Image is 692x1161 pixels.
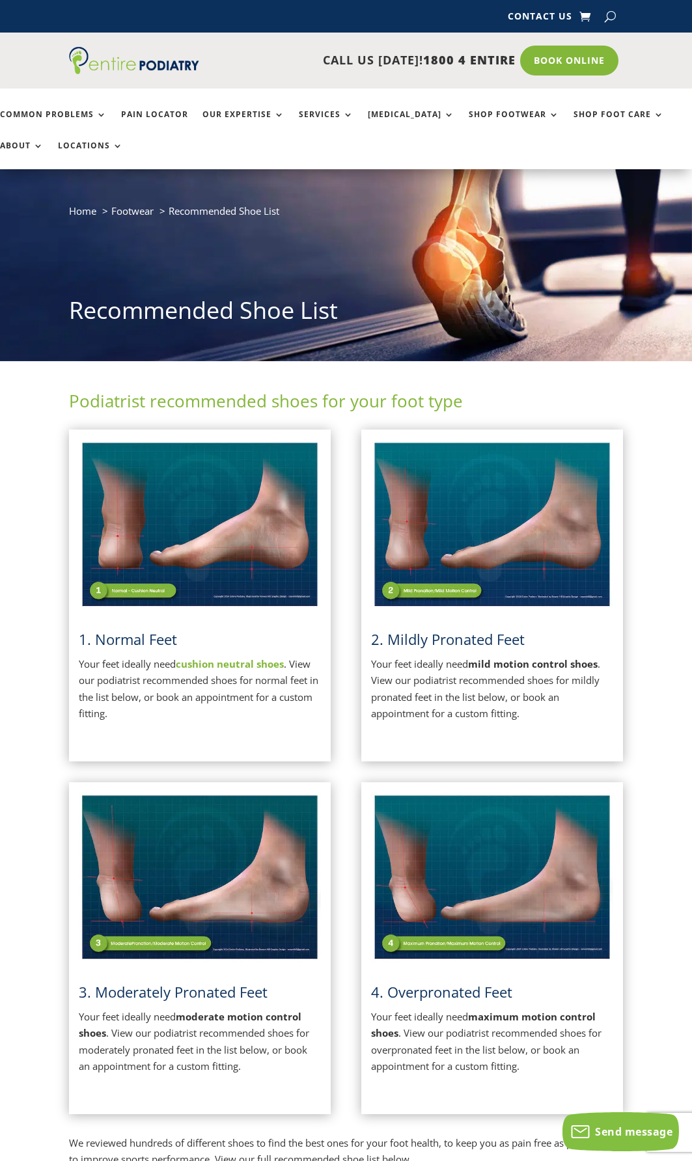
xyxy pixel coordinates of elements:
span: 3. Moderately Pronated Feet [79,982,268,1002]
strong: mild motion control shoes [468,657,598,670]
a: Shop Foot Care [574,110,664,138]
span: Send message [595,1125,672,1139]
img: Mildly Pronated Feet - View Podiatrist Recommended Mild Motion Control Shoes [371,439,613,610]
nav: breadcrumb [69,202,622,229]
a: Services [299,110,353,138]
p: CALL US [DATE]! [199,52,515,69]
h1: Recommended Shoe List [69,294,622,333]
a: 1. Normal Feet [79,629,177,649]
p: Your feet ideally need . View our podiatrist recommended shoes for moderately pronated feet in th... [79,1009,321,1075]
p: Your feet ideally need . View our podiatrist recommended shoes for mildly pronated feet in the li... [371,656,613,722]
a: Home [69,204,96,217]
h2: Podiatrist recommended shoes for your foot type [69,389,622,419]
img: Overpronated Feet - View Podiatrist Recommended Maximum Motion Control Shoes [371,792,613,963]
strong: moderate motion control shoes [79,1010,301,1040]
span: 1800 4 ENTIRE [423,52,516,68]
a: Our Expertise [202,110,284,138]
strong: maximum motion control shoes [371,1010,596,1040]
span: 2. Mildly Pronated Feet [371,629,525,649]
a: Footwear [111,204,154,217]
a: cushion neutral shoes [176,657,284,670]
a: [MEDICAL_DATA] [368,110,454,138]
a: Book Online [520,46,618,75]
p: Your feet ideally need . View our podiatrist recommended shoes for normal feet in the list below,... [79,656,321,722]
p: Your feet ideally need . View our podiatrist recommended shoes for overpronated feet in the list ... [371,1009,613,1075]
span: 4. Overpronated Feet [371,982,512,1002]
a: Entire Podiatry [69,64,199,77]
a: Pain Locator [121,110,188,138]
img: Moderately Pronated Feet - View Podiatrist Recommended Moderate Motion Control Shoes [79,792,321,963]
button: Send message [562,1112,679,1151]
img: logo (1) [69,47,199,74]
a: Locations [58,141,123,169]
a: Contact Us [508,12,572,26]
span: Recommended Shoe List [169,204,279,217]
img: Normal Feet - View Podiatrist Recommended Cushion Neutral Shoes [79,439,321,610]
a: Shop Footwear [469,110,559,138]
